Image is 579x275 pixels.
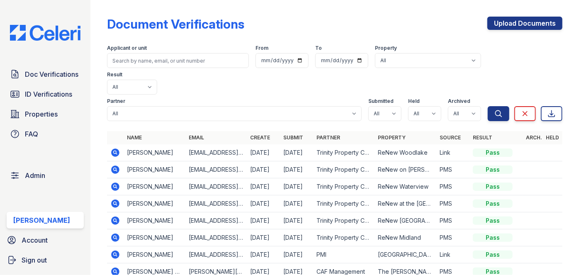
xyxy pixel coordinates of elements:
td: PMI [313,246,375,263]
td: Trinity Property Consultants [313,212,375,229]
a: Property [378,134,406,141]
a: Arch. [526,134,542,141]
td: [EMAIL_ADDRESS][DOMAIN_NAME] [185,144,247,161]
div: [PERSON_NAME] [13,215,70,225]
td: [EMAIL_ADDRESS][DOMAIN_NAME] [185,246,247,263]
a: Name [127,134,142,141]
span: FAQ [25,129,38,139]
td: [PERSON_NAME] [124,229,185,246]
td: [DATE] [280,246,313,263]
a: Create [250,134,270,141]
td: [EMAIL_ADDRESS][DOMAIN_NAME] [185,178,247,195]
label: Partner [107,98,125,105]
a: Submit [283,134,303,141]
span: ID Verifications [25,89,72,99]
span: Properties [25,109,58,119]
td: [PERSON_NAME] [124,246,185,263]
td: ReNew Midland [375,229,436,246]
a: Email [189,134,204,141]
td: [GEOGRAPHIC_DATA] [375,246,436,263]
td: Trinity Property Consultants [313,144,375,161]
td: [DATE] [280,195,313,212]
td: [PERSON_NAME] [124,178,185,195]
a: Partner [316,134,340,141]
td: [DATE] [280,212,313,229]
div: Pass [473,234,513,242]
span: Sign out [22,255,47,265]
td: ReNew Woodlake [375,144,436,161]
label: Archived [448,98,470,105]
td: [DATE] [247,195,280,212]
a: Result [473,134,492,141]
img: CE_Logo_Blue-a8612792a0a2168367f1c8372b55b34899dd931a85d93a1a3d3e32e68fde9ad4.png [3,25,87,41]
td: [DATE] [280,229,313,246]
td: [PERSON_NAME] [124,144,185,161]
a: Account [3,232,87,248]
div: Pass [473,165,513,174]
td: [PERSON_NAME] [124,212,185,229]
td: [DATE] [280,144,313,161]
td: [DATE] [247,229,280,246]
td: Trinity Property Consultants [313,161,375,178]
td: [DATE] [247,161,280,178]
div: Pass [473,251,513,259]
td: [EMAIL_ADDRESS][DOMAIN_NAME] [185,195,247,212]
a: Source [440,134,461,141]
td: ReNew [GEOGRAPHIC_DATA] [375,212,436,229]
td: PMS [436,212,470,229]
span: Doc Verifications [25,69,78,79]
div: Document Verifications [107,17,244,32]
td: [DATE] [247,246,280,263]
td: PMS [436,229,470,246]
td: Trinity Property Consultants [313,195,375,212]
td: PMS [436,178,470,195]
a: Held [546,134,559,141]
td: [DATE] [247,178,280,195]
td: PMS [436,195,470,212]
div: Pass [473,200,513,208]
div: Pass [473,148,513,157]
label: Property [375,45,397,51]
td: [DATE] [280,178,313,195]
span: Admin [25,170,45,180]
td: [PERSON_NAME] [124,161,185,178]
label: To [315,45,322,51]
td: Link [436,144,470,161]
span: Account [22,235,48,245]
a: FAQ [7,126,84,142]
td: PMS [436,161,470,178]
td: [EMAIL_ADDRESS][DOMAIN_NAME] [185,229,247,246]
td: ReNew at the [GEOGRAPHIC_DATA] [375,195,436,212]
td: [EMAIL_ADDRESS][DOMAIN_NAME] [185,212,247,229]
a: Upload Documents [487,17,562,30]
a: Properties [7,106,84,122]
td: Trinity Property Consultants [313,229,375,246]
td: [DATE] [280,161,313,178]
a: Sign out [3,252,87,268]
td: ReNew Waterview [375,178,436,195]
td: [PERSON_NAME] [124,195,185,212]
td: [EMAIL_ADDRESS][DOMAIN_NAME] [185,161,247,178]
a: Admin [7,167,84,184]
label: Held [408,98,420,105]
a: Doc Verifications [7,66,84,83]
a: ID Verifications [7,86,84,102]
label: Result [107,71,122,78]
td: [DATE] [247,212,280,229]
label: Submitted [368,98,394,105]
label: From [255,45,268,51]
td: Trinity Property Consultants [313,178,375,195]
td: ReNew on [PERSON_NAME] [375,161,436,178]
label: Applicant or unit [107,45,147,51]
td: Link [436,246,470,263]
td: [DATE] [247,144,280,161]
div: Pass [473,183,513,191]
input: Search by name, email, or unit number [107,53,249,68]
div: Pass [473,217,513,225]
